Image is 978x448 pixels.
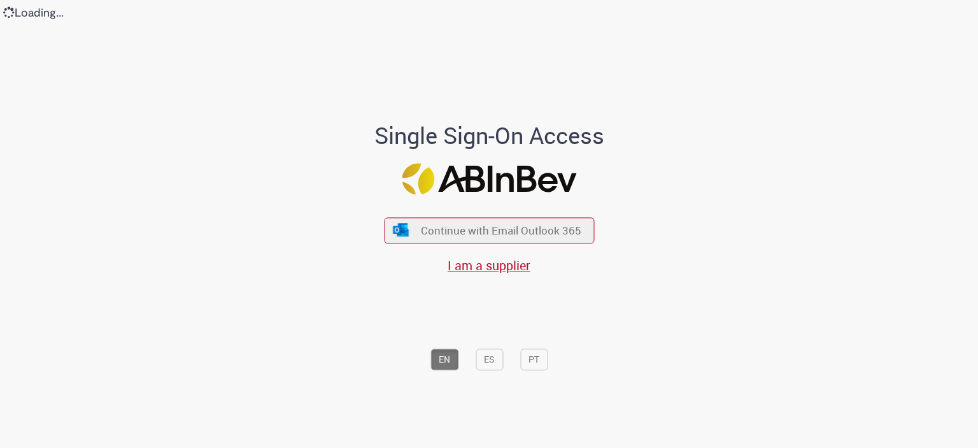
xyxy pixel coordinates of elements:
[421,223,581,238] span: Continue with Email Outlook 365
[392,223,410,236] img: ícone Azure/Microsoft 360
[430,349,458,371] button: EN
[313,123,666,148] h1: Single Sign-On Access
[384,217,594,243] button: ícone Azure/Microsoft 360 Continue with Email Outlook 365
[520,349,548,371] button: PT
[476,349,503,371] button: ES
[402,164,576,195] img: Logo ABInBev
[448,257,530,274] a: I am a supplier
